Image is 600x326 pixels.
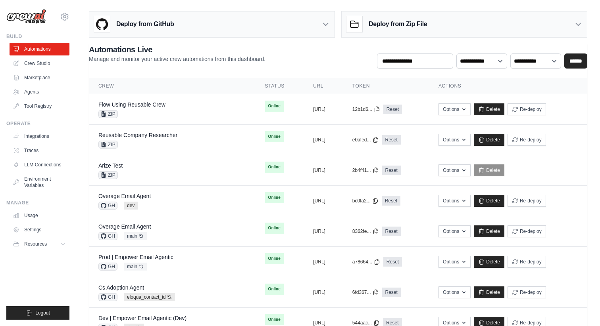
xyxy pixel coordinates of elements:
a: LLM Connections [10,158,69,171]
a: Delete [474,103,504,115]
button: Options [438,225,471,237]
a: Delete [474,134,504,146]
a: Delete [474,164,504,176]
span: ZIP [98,171,118,179]
button: Options [438,164,471,176]
button: Logout [6,306,69,320]
h3: Deploy from GitHub [116,19,174,29]
a: Delete [474,256,504,268]
a: Reset [382,227,401,236]
a: Agents [10,86,69,98]
button: Re-deploy [508,195,546,207]
span: Online [265,131,284,142]
span: Online [265,223,284,234]
th: Crew [89,78,256,94]
span: eloqua_contact_id [124,293,175,301]
span: Online [265,192,284,203]
a: Usage [10,209,69,222]
a: Prod | Empower Email Agentic [98,254,173,260]
span: Online [265,162,284,173]
span: Online [265,284,284,295]
span: GH [98,232,117,240]
a: Settings [10,223,69,236]
img: GitHub Logo [94,16,110,32]
span: GH [98,202,117,210]
a: Delete [474,195,504,207]
div: Operate [6,120,69,127]
button: Options [438,286,471,298]
span: Online [265,314,284,325]
th: Status [256,78,304,94]
a: Traces [10,144,69,157]
th: Actions [429,78,587,94]
a: Automations [10,43,69,55]
a: Reusable Company Researcher [98,132,177,138]
a: Overage Email Agent [98,193,151,199]
a: Reset [382,196,400,206]
span: GH [98,263,117,271]
th: Token [343,78,429,94]
span: main [124,232,147,240]
a: Reset [382,166,401,175]
a: Tool Registry [10,100,69,112]
button: 8362fe... [352,228,379,234]
span: ZIP [98,110,118,118]
h2: Automations Live [89,44,265,55]
a: Flow Using Reusable Crew [98,101,165,108]
button: bc0fa2... [352,198,379,204]
span: ZIP [98,141,118,149]
button: Resources [10,238,69,250]
a: Environment Variables [10,173,69,192]
a: Reset [383,257,402,267]
span: dev [124,202,138,210]
a: Crew Studio [10,57,69,70]
span: Resources [24,241,47,247]
p: Manage and monitor your active crew automations from this dashboard. [89,55,265,63]
a: Dev | Empower Email Agentic (Dev) [98,315,187,321]
button: Options [438,134,471,146]
button: Re-deploy [508,225,546,237]
div: Manage [6,200,69,206]
button: a78664... [352,259,380,265]
button: Re-deploy [508,256,546,268]
button: 544aac... [352,320,380,326]
a: Marketplace [10,71,69,84]
span: Online [265,253,284,264]
button: Options [438,103,471,115]
button: 6fd367... [352,289,379,295]
img: Logo [6,9,46,24]
button: e0afed... [352,137,379,143]
button: Options [438,195,471,207]
span: Online [265,101,284,112]
a: Reset [382,288,401,297]
button: Options [438,256,471,268]
button: Re-deploy [508,134,546,146]
a: Reset [383,105,402,114]
button: 2b4f41... [352,167,379,173]
a: Delete [474,225,504,237]
h3: Deploy from Zip File [369,19,427,29]
div: Build [6,33,69,40]
button: 12b1d6... [352,106,380,112]
a: Delete [474,286,504,298]
iframe: Chat Widget [560,288,600,326]
button: Re-deploy [508,103,546,115]
button: Re-deploy [508,286,546,298]
a: Overage Email Agent [98,223,151,230]
a: Cs Adoption Agent [98,284,144,291]
span: main [124,263,147,271]
a: Arize Test [98,162,123,169]
a: Reset [382,135,401,145]
a: Integrations [10,130,69,143]
th: URL [304,78,343,94]
span: Logout [35,310,50,316]
span: GH [98,293,117,301]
